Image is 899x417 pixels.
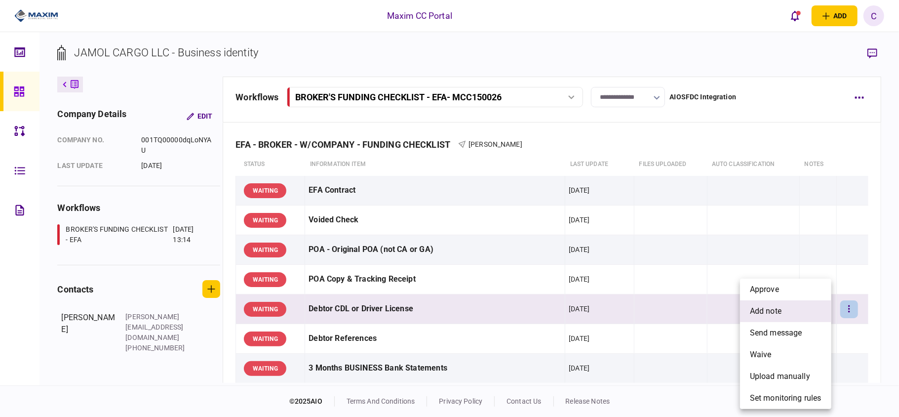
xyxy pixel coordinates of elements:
span: waive [750,349,772,361]
span: upload manually [750,371,810,382]
span: add note [750,305,782,317]
span: approve [750,284,779,295]
span: set monitoring rules [750,392,821,404]
span: send message [750,327,802,339]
